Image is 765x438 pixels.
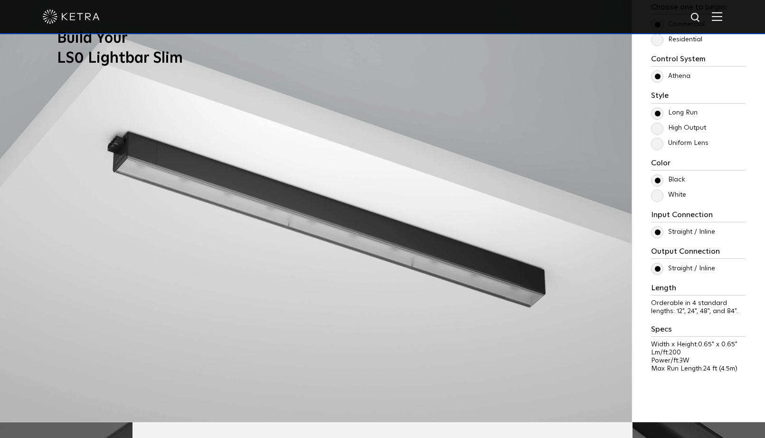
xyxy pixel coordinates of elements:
[651,36,702,44] label: Residential
[651,349,746,357] p: Lm/ft:
[651,91,746,103] h3: Style
[651,284,746,295] h3: Length
[651,109,698,117] label: Long Run
[651,300,738,314] span: Orderable in 4 standard lengths: 12", 24", 48", and 84".
[651,176,685,184] label: Black
[651,210,746,222] h3: Input Connection
[651,159,746,171] h3: Color
[690,12,702,24] img: search icon
[43,10,100,24] img: ketra-logo-2019-white
[651,139,708,147] label: Uniform Lens
[651,341,746,349] p: Width x Height:
[651,357,746,365] p: Power/ft:
[703,365,737,372] span: 24 ft (4.5m)
[698,341,737,348] span: 0.65" x 0.65"
[651,55,746,67] h3: Control System
[680,357,689,364] span: 3W
[651,124,706,132] label: High Output
[651,191,686,199] label: White
[651,247,746,259] h3: Output Connection
[651,365,746,373] p: Max Run Length:
[712,12,722,21] img: Hamburger%20Nav.svg
[669,349,681,356] span: 200
[651,265,715,273] label: Straight / Inline
[651,228,715,236] label: Straight / Inline
[651,325,746,337] h3: Specs
[651,72,690,80] label: Athena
